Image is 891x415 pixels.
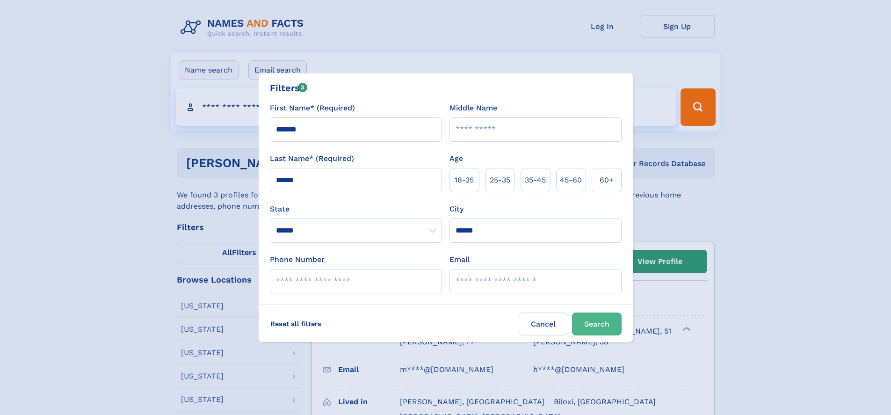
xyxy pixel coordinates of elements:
label: Email [449,254,470,265]
label: Age [449,153,463,164]
span: 25‑35 [490,175,510,186]
label: Phone Number [270,254,325,265]
label: Reset all filters [264,313,327,335]
label: State [270,204,442,215]
span: 45‑60 [560,175,582,186]
span: 60+ [600,175,614,186]
label: First Name* (Required) [270,102,355,114]
span: 35‑45 [525,175,546,186]
button: Search [572,313,622,335]
label: Last Name* (Required) [270,153,354,164]
label: Middle Name [449,102,497,114]
div: Filters [270,81,308,95]
label: Cancel [519,313,568,335]
label: City [449,204,464,215]
span: 18‑25 [455,175,474,186]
